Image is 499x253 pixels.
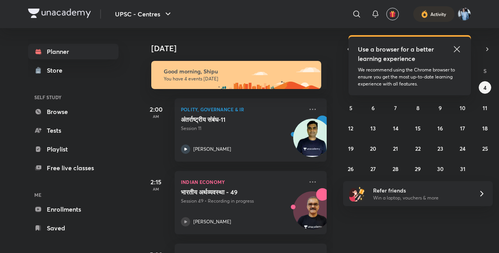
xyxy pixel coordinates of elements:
[389,11,396,18] img: avatar
[479,122,491,134] button: October 18, 2025
[482,125,488,132] abbr: October 18, 2025
[345,122,357,134] button: October 12, 2025
[367,122,379,134] button: October 13, 2025
[389,142,402,155] button: October 21, 2025
[348,165,354,173] abbr: October 26, 2025
[28,62,119,78] a: Store
[28,104,119,119] a: Browse
[28,9,91,20] a: Company Logo
[389,122,402,134] button: October 14, 2025
[437,125,443,132] abbr: October 16, 2025
[348,125,353,132] abbr: October 12, 2025
[389,102,402,114] button: October 7, 2025
[349,104,352,112] abbr: October 5, 2025
[393,125,398,132] abbr: October 14, 2025
[458,7,471,21] img: Shipu
[140,114,172,119] p: AM
[386,8,399,20] button: avatar
[358,66,462,87] p: We recommend using the Chrome browser to ensure you get the most up-to-date learning experience w...
[151,61,321,89] img: morning
[349,186,365,201] img: referral
[140,177,172,187] h5: 2:15
[416,104,419,112] abbr: October 8, 2025
[479,142,491,155] button: October 25, 2025
[140,105,172,114] h5: 2:00
[437,145,443,152] abbr: October 23, 2025
[415,145,421,152] abbr: October 22, 2025
[28,9,91,18] img: Company Logo
[457,142,469,155] button: October 24, 2025
[193,146,231,153] p: [PERSON_NAME]
[367,162,379,175] button: October 27, 2025
[358,45,435,63] h5: Use a browser for a better learning experience
[457,122,469,134] button: October 17, 2025
[140,187,172,191] p: AM
[372,104,375,112] abbr: October 6, 2025
[412,122,424,134] button: October 15, 2025
[164,68,314,75] h6: Good morning, Shipu
[28,91,119,104] h6: SELF STUDY
[367,142,379,155] button: October 20, 2025
[483,84,487,91] abbr: October 4, 2025
[348,145,354,152] abbr: October 19, 2025
[460,145,465,152] abbr: October 24, 2025
[412,102,424,114] button: October 8, 2025
[373,186,469,194] h6: Refer friends
[181,198,303,205] p: Session 49 • Recording in progress
[483,67,487,75] abbr: Saturday
[28,188,119,201] h6: ME
[479,81,491,94] button: October 4, 2025
[345,142,357,155] button: October 19, 2025
[181,188,278,196] h5: भारतीय अर्थव्यवस्था - 49
[28,160,119,176] a: Free live classes
[370,165,376,173] abbr: October 27, 2025
[193,218,231,225] p: [PERSON_NAME]
[151,44,334,53] h4: [DATE]
[437,165,444,173] abbr: October 30, 2025
[479,102,491,114] button: October 11, 2025
[439,104,442,112] abbr: October 9, 2025
[460,104,465,112] abbr: October 10, 2025
[393,165,398,173] abbr: October 28, 2025
[394,104,397,112] abbr: October 7, 2025
[421,9,428,19] img: activity
[434,162,446,175] button: October 30, 2025
[164,76,314,82] p: You have 4 events [DATE]
[460,125,465,132] abbr: October 17, 2025
[181,116,278,123] h5: अंतर्राष्ट्रीय संबंध-11
[181,177,303,187] p: Indian Economy
[415,165,421,173] abbr: October 29, 2025
[294,196,331,233] img: Avatar
[28,141,119,157] a: Playlist
[345,102,357,114] button: October 5, 2025
[393,145,398,152] abbr: October 21, 2025
[434,122,446,134] button: October 16, 2025
[110,6,177,22] button: UPSC - Centres
[181,105,303,114] p: Polity, Governance & IR
[28,201,119,217] a: Enrollments
[457,162,469,175] button: October 31, 2025
[47,66,67,75] div: Store
[412,142,424,155] button: October 22, 2025
[28,220,119,236] a: Saved
[482,145,488,152] abbr: October 25, 2025
[434,142,446,155] button: October 23, 2025
[460,165,465,173] abbr: October 31, 2025
[345,162,357,175] button: October 26, 2025
[483,104,487,112] abbr: October 11, 2025
[412,162,424,175] button: October 29, 2025
[28,44,119,59] a: Planner
[434,102,446,114] button: October 9, 2025
[457,102,469,114] button: October 10, 2025
[181,125,303,132] p: Session 11
[373,194,469,201] p: Win a laptop, vouchers & more
[367,102,379,114] button: October 6, 2025
[415,125,421,132] abbr: October 15, 2025
[28,123,119,138] a: Tests
[370,145,376,152] abbr: October 20, 2025
[370,125,376,132] abbr: October 13, 2025
[389,162,402,175] button: October 28, 2025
